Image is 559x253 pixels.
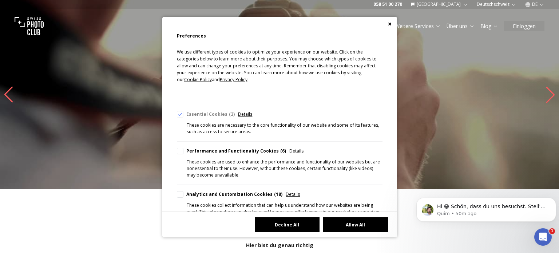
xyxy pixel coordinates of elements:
p: We use different types of cookies to optimize your experience on our website. Click on the catego... [177,48,382,94]
span: Details [286,191,300,198]
div: These cookies collect information that can help us understand how our websites are being used. Th... [187,202,382,222]
div: 6 [280,148,286,154]
div: Essential Cookies [186,111,235,118]
div: These cookies are necessary to the core functionality of our website and some of its features, su... [187,122,382,135]
span: Details [238,111,252,118]
div: 3 [229,111,235,118]
div: 18 [274,191,282,198]
div: These cookies are used to enhance the performance and functionality of our websites but are nones... [187,159,382,178]
h2: Preferences [177,31,382,41]
button: Close [388,22,392,26]
div: Cookie Consent Preferences [162,17,397,237]
span: Details [289,148,304,154]
button: Allow All [323,217,388,232]
div: Performance and Functionality Cookies [186,148,286,154]
iframe: Intercom live chat [534,228,552,246]
button: Decline All [255,217,320,232]
span: 1 [549,228,555,234]
iframe: Intercom notifications message [413,182,559,233]
div: Analytics and Customization Cookies [186,191,283,198]
span: Privacy Policy [220,76,247,83]
span: Cookie Policy [184,76,212,83]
